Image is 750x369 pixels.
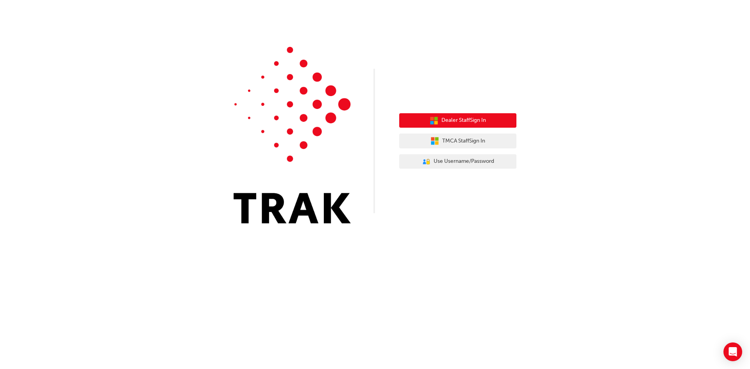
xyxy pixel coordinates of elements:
[723,342,742,361] div: Open Intercom Messenger
[441,116,486,125] span: Dealer Staff Sign In
[234,47,351,223] img: Trak
[434,157,494,166] span: Use Username/Password
[399,154,516,169] button: Use Username/Password
[442,137,485,146] span: TMCA Staff Sign In
[399,113,516,128] button: Dealer StaffSign In
[399,134,516,148] button: TMCA StaffSign In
